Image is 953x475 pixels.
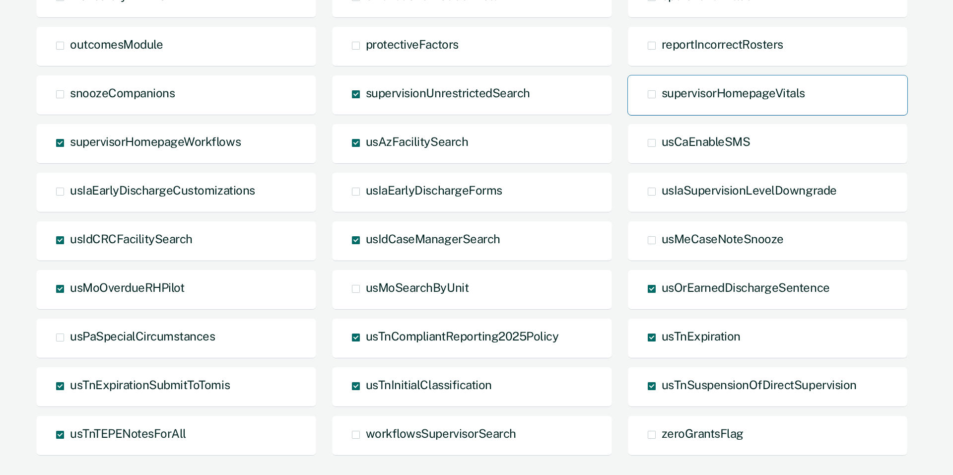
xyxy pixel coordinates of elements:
[70,426,186,440] span: usTnTEPENotesForAll
[366,280,469,294] span: usMoSearchByUnit
[662,37,783,51] span: reportIncorrectRosters
[366,37,459,51] span: protectiveFactors
[366,86,530,100] span: supervisionUnrestrictedSearch
[70,378,230,392] span: usTnExpirationSubmitToTomis
[366,426,516,440] span: workflowsSupervisorSearch
[662,426,744,440] span: zeroGrantsFlag
[662,378,857,392] span: usTnSuspensionOfDirectSupervision
[662,86,805,100] span: supervisorHomepageVitals
[662,280,830,294] span: usOrEarnedDischargeSentence
[662,329,741,343] span: usTnExpiration
[70,329,215,343] span: usPaSpecialCircumstances
[366,232,500,246] span: usIdCaseManagerSearch
[70,37,163,51] span: outcomesModule
[366,378,492,392] span: usTnInitialClassification
[366,183,502,197] span: usIaEarlyDischargeForms
[70,183,255,197] span: usIaEarlyDischargeCustomizations
[662,183,837,197] span: usIaSupervisionLevelDowngrade
[70,232,193,246] span: usIdCRCFacilitySearch
[70,86,175,100] span: snoozeCompanions
[662,135,750,148] span: usCaEnableSMS
[662,232,784,246] span: usMeCaseNoteSnooze
[70,135,241,148] span: supervisorHomepageWorkflows
[70,280,184,294] span: usMoOverdueRHPilot
[366,329,559,343] span: usTnCompliantReporting2025Policy
[366,135,468,148] span: usAzFacilitySearch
